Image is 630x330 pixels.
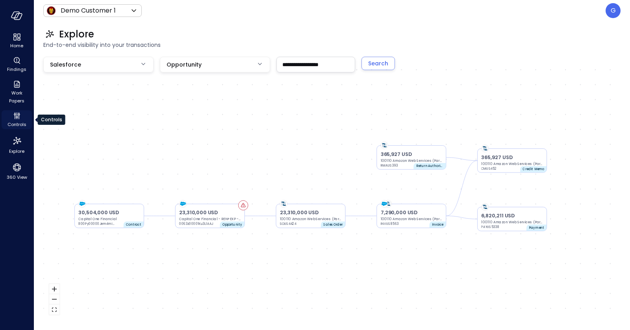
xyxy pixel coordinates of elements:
[167,60,202,69] span: Opportunity
[7,65,26,73] span: Findings
[2,134,32,156] div: Explore
[2,79,32,106] div: Work Papers
[9,147,24,155] span: Explore
[481,220,543,225] p: 100110 Amazon Web Services (Partner)
[7,173,27,181] span: 360 View
[49,304,59,315] button: fit view
[381,142,387,148] img: netsuite
[2,110,32,129] div: Controls
[381,150,442,158] p: 365,927 USD
[446,158,477,161] g: Edge from erp_return_authorization::1683738 to erp_credit_memo::1687984
[432,222,443,227] p: Invoice
[78,221,116,226] p: 800Py00000Jem4mIAB
[78,217,140,222] p: Capital One Financial
[126,222,141,227] p: Contract
[2,55,32,74] div: Findings
[611,6,616,15] p: G
[49,284,59,294] button: zoom in
[46,6,56,15] img: Icon
[50,60,81,69] span: Salesforce
[2,32,32,50] div: Home
[416,164,443,169] p: Return Authorisation
[280,221,317,226] p: SOUS4424
[368,59,388,69] div: Search
[7,121,26,128] span: Controls
[482,145,488,152] img: netsuite
[179,217,241,222] p: Capital One Financial - REN+EXP - AD | PS
[180,200,186,207] img: salesforce
[43,41,621,49] span: End-to-end visibility into your transactions
[280,200,287,207] img: netsuite
[280,217,341,222] p: 100110 Amazon Web Services (Partner)
[481,166,519,171] p: CMUS452
[481,161,543,166] p: 100110 Amazon Web Services (Partner)
[179,221,217,226] p: 0063z00001Ku3LlAAJ
[529,225,544,230] p: Payment
[385,200,391,207] img: netsuite
[10,42,23,50] span: Home
[361,57,395,70] button: Search
[79,200,85,207] img: salesforce
[179,209,241,217] p: 23,310,000 USD
[481,224,519,230] p: PAYUS5338
[5,89,29,105] span: Work Papers
[481,212,543,220] p: 6,820,211 USD
[222,222,242,227] p: Opportunity
[481,154,543,161] p: 365,927 USD
[38,115,65,125] div: Controls
[280,209,341,217] p: 23,310,000 USD
[2,161,32,182] div: 360 View
[78,209,140,217] p: 30,504,000 USD
[323,222,343,227] p: Sales Order
[381,158,442,163] p: 100110 Amazon Web Services (Partner)
[381,221,418,226] p: INVUS8563
[381,209,442,217] p: 7,290,000 USD
[381,200,387,207] img: salesforce
[61,6,116,15] p: Demo Customer 1
[49,294,59,304] button: zoom out
[482,204,488,210] img: netsuite
[446,216,477,219] g: Edge from erp_invoice::1667652 to erp_payment::1863832
[606,3,621,18] div: Guy
[59,28,94,41] span: Explore
[49,284,59,315] div: React Flow controls
[381,217,442,222] p: 100110 Amazon Web Services (Partner)
[381,163,418,168] p: RMAUS393
[523,167,544,172] p: Credit Memo
[446,161,477,216] g: Edge from erp_invoice::1667652 to erp_credit_memo::1687984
